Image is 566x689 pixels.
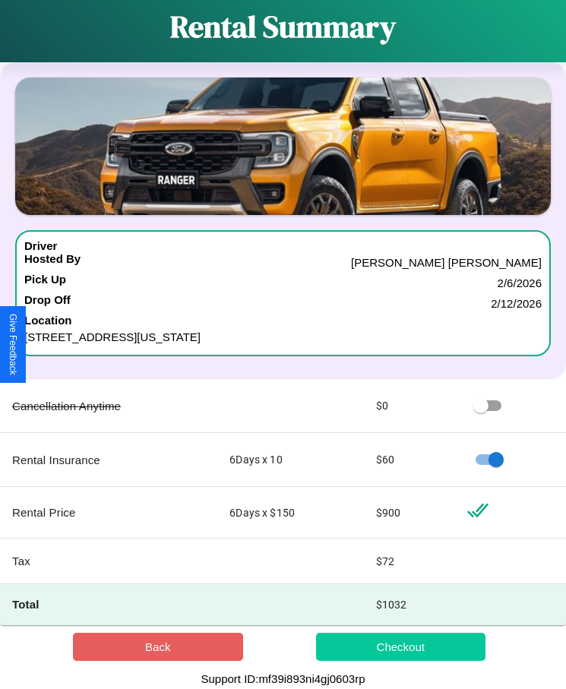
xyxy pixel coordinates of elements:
[24,314,542,327] h4: Location
[364,433,454,487] td: $ 60
[364,539,454,584] td: $ 72
[217,487,364,539] td: 6 Days x $ 150
[170,6,396,47] h1: Rental Summary
[24,239,57,252] h4: Driver
[498,273,542,293] p: 2 / 6 / 2026
[24,293,71,314] h4: Drop Off
[8,314,18,375] div: Give Feedback
[364,379,454,433] td: $ 0
[364,584,454,625] td: $ 1032
[217,433,364,487] td: 6 Days x 10
[12,450,205,470] p: Rental Insurance
[12,502,205,523] p: Rental Price
[12,551,205,571] p: Tax
[201,668,365,689] p: Support ID: mf39i893ni4gj0603rp
[491,293,542,314] p: 2 / 12 / 2026
[24,273,66,293] h4: Pick Up
[24,327,542,347] p: [STREET_ADDRESS][US_STATE]
[351,252,542,273] p: [PERSON_NAME] [PERSON_NAME]
[364,487,454,539] td: $ 900
[316,633,486,661] button: Checkout
[73,633,243,661] button: Back
[12,596,205,612] h4: Total
[12,396,205,416] p: Cancellation Anytime
[24,252,81,273] h4: Hosted By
